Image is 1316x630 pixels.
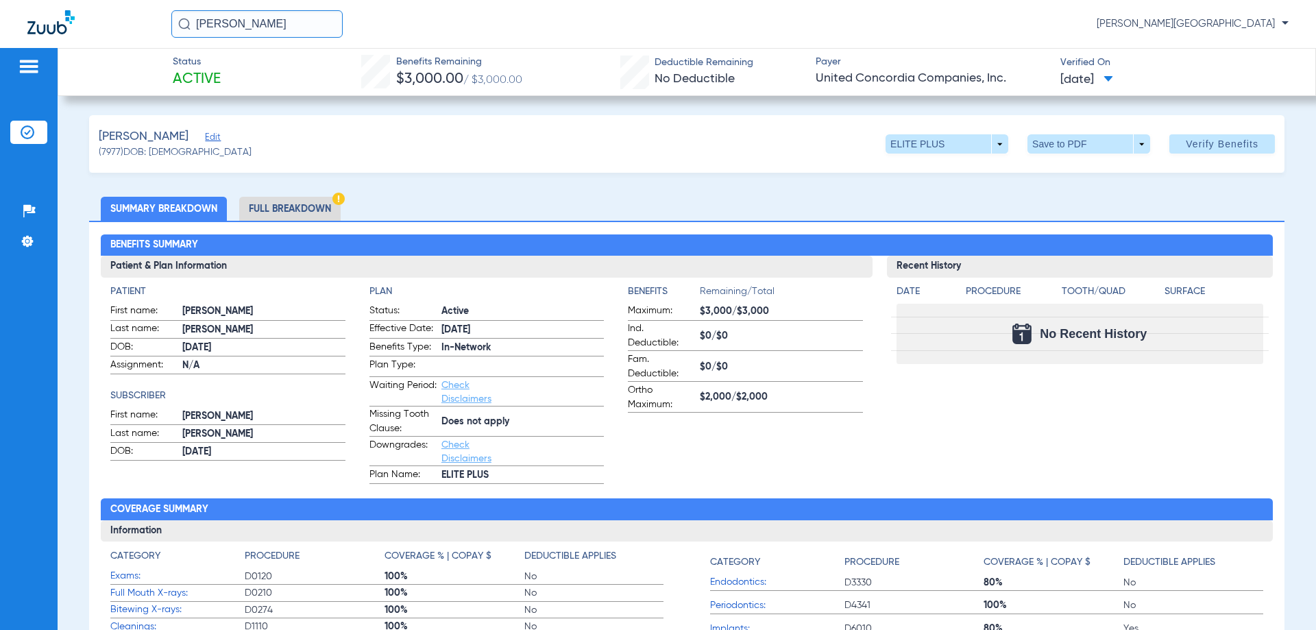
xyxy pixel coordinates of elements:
span: [PERSON_NAME] [182,409,345,424]
h4: Subscriber [110,389,345,403]
h4: Procedure [844,555,899,570]
span: No [524,586,664,600]
span: Verify Benefits [1186,138,1258,149]
h3: Recent History [887,256,1273,278]
app-breakdown-title: Procedure [844,549,984,574]
span: Plan Name: [369,468,437,484]
span: DOB: [110,444,178,461]
span: Active [173,70,221,89]
app-breakdown-title: Procedure [245,549,385,568]
app-breakdown-title: Category [710,549,844,574]
h4: Procedure [245,549,300,564]
h4: Procedure [966,284,1057,299]
h4: Coverage % | Copay $ [984,555,1090,570]
span: Edit [205,132,217,145]
h4: Patient [110,284,345,299]
app-breakdown-title: Date [897,284,954,304]
span: Does not apply [441,415,604,429]
img: Zuub Logo [27,10,75,34]
span: 100% [385,586,524,600]
h4: Category [710,555,760,570]
h4: Benefits [628,284,700,299]
span: $0/$0 [700,329,862,343]
span: $3,000/$3,000 [700,304,862,319]
h4: Surface [1165,284,1263,299]
a: Check Disclaimers [441,380,491,404]
h4: Date [897,284,954,299]
span: Exams: [110,569,245,583]
span: No [1123,576,1263,590]
span: Active [441,304,604,319]
span: 100% [385,570,524,583]
span: Deductible Remaining [655,56,753,70]
app-breakdown-title: Deductible Applies [1123,549,1263,574]
span: [PERSON_NAME][GEOGRAPHIC_DATA] [1097,17,1289,31]
span: No [524,570,664,583]
h3: Patient & Plan Information [101,256,872,278]
img: Hazard [332,193,345,205]
span: No [524,603,664,617]
input: Search for patients [171,10,343,38]
span: [PERSON_NAME] [182,427,345,441]
h3: Information [101,520,1272,542]
span: Plan Type: [369,358,437,376]
span: Waiting Period: [369,378,437,406]
span: No Recent History [1040,327,1147,341]
span: DOB: [110,340,178,356]
span: Payer [816,55,1049,69]
span: [PERSON_NAME] [182,304,345,319]
app-breakdown-title: Deductible Applies [524,549,664,568]
h4: Coverage % | Copay $ [385,549,491,564]
span: First name: [110,408,178,424]
h4: Tooth/Quad [1062,284,1160,299]
span: D0274 [245,603,385,617]
span: Remaining/Total [700,284,862,304]
span: First name: [110,304,178,320]
h4: Deductible Applies [1123,555,1215,570]
span: Endodontics: [710,575,844,590]
span: Last name: [110,426,178,443]
span: [DATE] [182,445,345,459]
h4: Plan [369,284,604,299]
span: [DATE] [1060,71,1113,88]
span: D0210 [245,586,385,600]
img: hamburger-icon [18,58,40,75]
h4: Deductible Applies [524,549,616,564]
span: (7977) DOB: [DEMOGRAPHIC_DATA] [99,145,252,160]
span: $3,000.00 [396,72,463,86]
span: $0/$0 [700,360,862,374]
h2: Benefits Summary [101,234,1272,256]
app-breakdown-title: Tooth/Quad [1062,284,1160,304]
h2: Coverage Summary [101,498,1272,520]
app-breakdown-title: Category [110,549,245,568]
span: In-Network [441,341,604,355]
span: [PERSON_NAME] [182,323,345,337]
span: Status: [369,304,437,320]
span: Periodontics: [710,598,844,613]
button: Save to PDF [1027,134,1150,154]
button: ELITE PLUS [886,134,1008,154]
img: Calendar [1012,324,1032,344]
li: Summary Breakdown [101,197,227,221]
a: Check Disclaimers [441,440,491,463]
span: 100% [385,603,524,617]
app-breakdown-title: Coverage % | Copay $ [385,549,524,568]
span: D0120 [245,570,385,583]
span: Full Mouth X-rays: [110,586,245,601]
span: D3330 [844,576,984,590]
app-breakdown-title: Coverage % | Copay $ [984,549,1123,574]
span: 80% [984,576,1123,590]
span: Effective Date: [369,322,437,338]
span: Benefits Type: [369,340,437,356]
button: Verify Benefits [1169,134,1275,154]
h4: Category [110,549,160,564]
span: N/A [182,359,345,373]
span: No [1123,598,1263,612]
span: 100% [984,598,1123,612]
span: Ortho Maximum: [628,383,695,412]
app-breakdown-title: Procedure [966,284,1057,304]
span: United Concordia Companies, Inc. [816,70,1049,87]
